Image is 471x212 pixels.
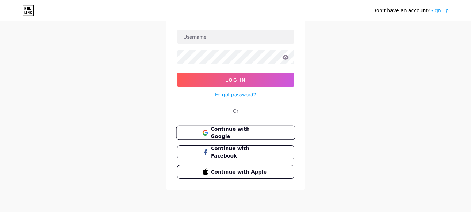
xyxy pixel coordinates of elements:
[177,145,294,159] button: Continue with Facebook
[177,30,294,44] input: Username
[372,7,449,14] div: Don't have an account?
[211,145,268,160] span: Continue with Facebook
[430,8,449,13] a: Sign up
[177,126,294,140] a: Continue with Google
[225,77,246,83] span: Log In
[233,107,238,115] div: Or
[211,125,269,140] span: Continue with Google
[176,126,295,140] button: Continue with Google
[177,165,294,179] button: Continue with Apple
[215,91,256,98] a: Forgot password?
[177,73,294,87] button: Log In
[211,168,268,176] span: Continue with Apple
